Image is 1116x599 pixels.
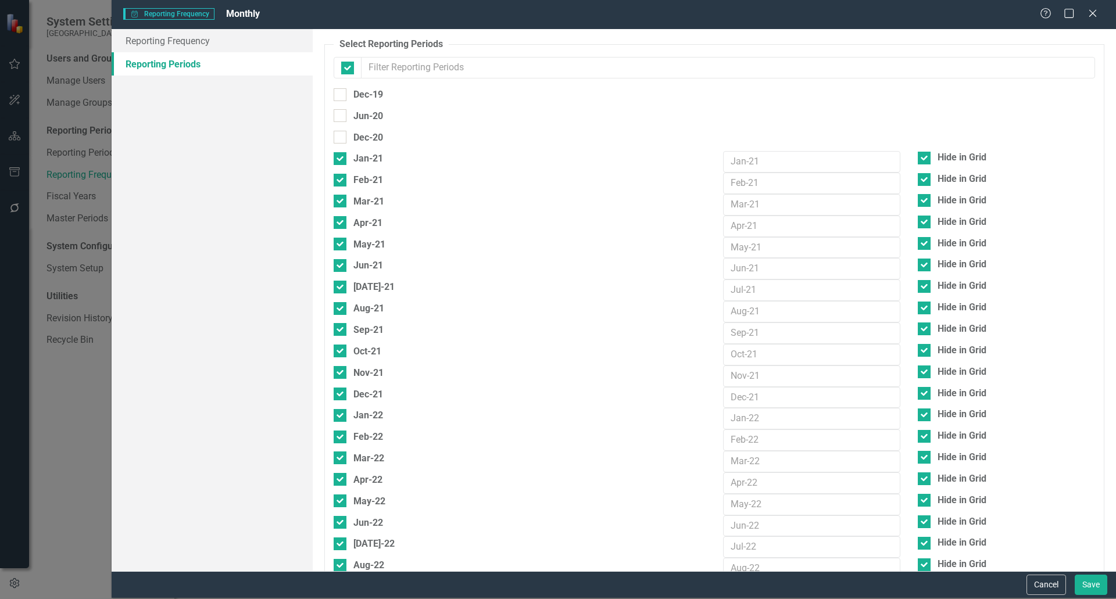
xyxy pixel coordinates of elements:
[1075,575,1107,595] button: Save
[353,408,383,422] div: Jan-22
[123,8,214,20] span: Reporting Frequency
[353,194,384,209] div: Mar-21
[353,87,383,102] div: Dec-19
[353,237,385,252] div: May-21
[353,279,395,294] div: [DATE]-21
[353,387,383,401] div: Dec-21
[938,408,986,421] div: Hide in Grid
[353,344,381,358] div: Oct-21
[334,38,449,51] legend: Select Reporting Periods
[723,344,900,365] input: Oct-21
[353,451,384,465] div: Mar-22
[938,301,986,314] div: Hide in Grid
[723,472,900,494] input: Apr-22
[938,451,986,464] div: Hide in Grid
[938,258,986,271] div: Hide in Grid
[723,279,900,301] input: Jul-21
[353,558,384,572] div: Aug-22
[353,472,382,487] div: Apr-22
[723,429,900,451] input: Feb-22
[938,151,986,164] div: Hide in Grid
[938,387,986,400] div: Hide in Grid
[723,258,900,279] input: Jun-21
[353,109,383,123] div: Jun-20
[1026,575,1066,595] button: Cancel
[723,515,900,537] input: Jun-22
[938,237,986,250] div: Hide in Grid
[723,151,900,173] input: Jan-21
[353,322,384,337] div: Sep-21
[723,237,900,259] input: May-21
[353,301,384,315] div: Aug-21
[938,173,986,186] div: Hide in Grid
[938,472,986,486] div: Hide in Grid
[723,451,900,472] input: Mar-22
[353,173,383,187] div: Feb-21
[226,8,260,19] span: Monthly
[938,536,986,550] div: Hide in Grid
[723,365,900,387] input: Nov-21
[938,322,986,336] div: Hide in Grid
[353,216,382,230] div: Apr-21
[938,515,986,529] div: Hide in Grid
[353,130,383,145] div: Dec-20
[723,558,900,579] input: Aug-22
[938,494,986,507] div: Hide in Grid
[353,536,395,551] div: [DATE]-22
[723,216,900,237] input: Apr-21
[723,173,900,194] input: Feb-21
[723,494,900,515] input: May-22
[723,322,900,344] input: Sep-21
[723,536,900,558] input: Jul-22
[938,365,986,379] div: Hide in Grid
[723,408,900,429] input: Jan-22
[353,515,383,530] div: Jun-22
[723,301,900,322] input: Aug-21
[353,365,384,380] div: Nov-21
[353,494,385,508] div: May-22
[112,52,313,76] a: Reporting Periods
[353,258,383,272] div: Jun-21
[361,57,1095,78] input: Filter Reporting Periods
[112,29,313,52] a: Reporting Frequency
[938,194,986,207] div: Hide in Grid
[938,344,986,357] div: Hide in Grid
[938,558,986,571] div: Hide in Grid
[723,387,900,408] input: Dec-21
[938,429,986,443] div: Hide in Grid
[353,151,383,166] div: Jan-21
[353,429,383,444] div: Feb-22
[938,216,986,229] div: Hide in Grid
[723,194,900,216] input: Mar-21
[938,279,986,293] div: Hide in Grid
